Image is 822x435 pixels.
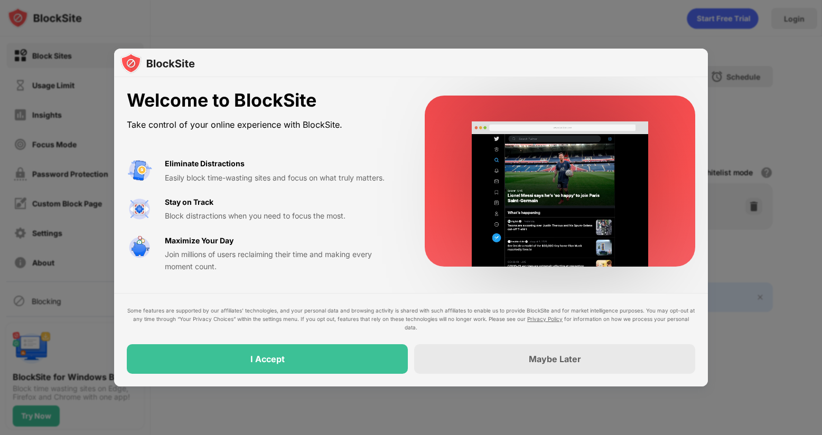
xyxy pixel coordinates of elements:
div: Join millions of users reclaiming their time and making every moment count. [165,249,399,272]
div: Take control of your online experience with BlockSite. [127,117,399,133]
div: Some features are supported by our affiliates’ technologies, and your personal data and browsing ... [127,306,695,332]
div: Stay on Track [165,196,213,208]
iframe: Caixa de diálogo "Fazer login com o Google" [605,11,811,154]
div: Welcome to BlockSite [127,90,399,111]
a: Privacy Policy [527,316,563,322]
img: value-safe-time.svg [127,235,152,260]
div: I Accept [250,354,285,364]
img: logo-blocksite.svg [120,53,195,74]
div: Block distractions when you need to focus the most. [165,210,399,222]
img: value-focus.svg [127,196,152,222]
img: value-avoid-distractions.svg [127,158,152,183]
div: Eliminate Distractions [165,158,245,169]
div: Easily block time-wasting sites and focus on what truly matters. [165,172,399,184]
div: Maybe Later [529,354,581,364]
div: Maximize Your Day [165,235,233,247]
